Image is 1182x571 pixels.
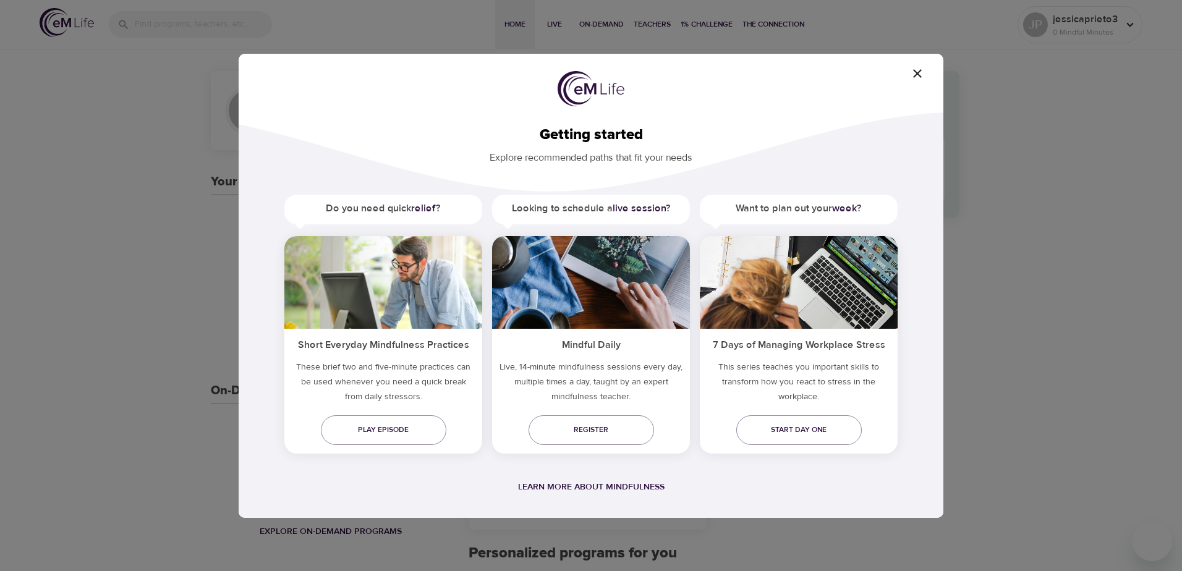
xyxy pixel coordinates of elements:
[492,236,690,329] img: ims
[832,202,857,214] a: week
[258,143,924,165] p: Explore recommended paths that fit your needs
[331,423,436,436] span: Play episode
[700,329,898,359] h5: 7 Days of Managing Workplace Stress
[258,126,924,144] h2: Getting started
[492,360,690,409] p: Live, 14-minute mindfulness sessions every day, multiple times a day, taught by an expert mindful...
[492,329,690,359] h5: Mindful Daily
[736,415,862,445] a: Start day one
[284,360,482,409] h5: These brief two and five-minute practices can be used whenever you need a quick break from daily ...
[529,415,654,445] a: Register
[411,202,436,214] a: relief
[700,195,898,222] h5: Want to plan out your ?
[492,195,690,222] h5: Looking to schedule a ?
[700,360,898,409] p: This series teaches you important skills to transform how you react to stress in the workplace.
[284,329,482,359] h5: Short Everyday Mindfulness Practices
[284,195,482,222] h5: Do you need quick ?
[700,236,898,329] img: ims
[538,423,644,436] span: Register
[746,423,852,436] span: Start day one
[321,415,446,445] a: Play episode
[518,481,665,493] a: Learn more about mindfulness
[613,202,666,214] a: live session
[284,236,482,329] img: ims
[558,71,624,107] img: logo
